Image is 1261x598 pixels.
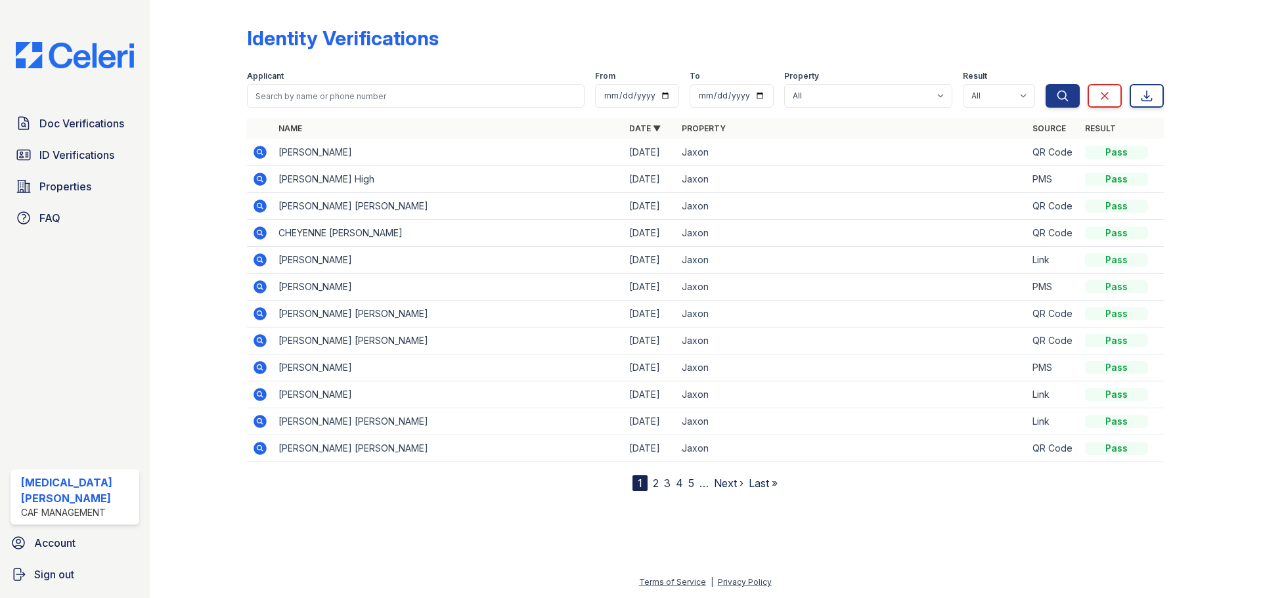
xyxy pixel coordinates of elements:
div: Pass [1085,200,1148,213]
td: Jaxon [676,166,1027,193]
td: [DATE] [624,139,676,166]
td: [DATE] [624,408,676,435]
div: [MEDICAL_DATA][PERSON_NAME] [21,475,134,506]
div: Pass [1085,415,1148,428]
div: Pass [1085,253,1148,267]
a: Sign out [5,561,144,587]
a: Account [5,530,144,556]
td: PMS [1027,166,1080,193]
td: [DATE] [624,381,676,408]
a: Properties [11,173,139,200]
div: 1 [632,475,648,491]
a: Next › [714,477,743,490]
td: [PERSON_NAME] [273,354,624,381]
td: Jaxon [676,435,1027,462]
div: Pass [1085,334,1148,347]
td: [PERSON_NAME] High [273,166,624,193]
td: QR Code [1027,193,1080,220]
label: Result [963,71,987,81]
td: [DATE] [624,247,676,274]
span: … [699,475,709,491]
td: [PERSON_NAME] [273,139,624,166]
span: Sign out [34,566,74,582]
div: Pass [1085,173,1148,186]
span: Doc Verifications [39,116,124,131]
td: [DATE] [624,435,676,462]
td: Jaxon [676,220,1027,247]
td: [DATE] [624,274,676,301]
td: PMS [1027,274,1080,301]
td: [PERSON_NAME] [PERSON_NAME] [273,328,624,354]
td: [DATE] [624,166,676,193]
td: Jaxon [676,301,1027,328]
td: Jaxon [676,193,1027,220]
div: Pass [1085,361,1148,374]
td: [DATE] [624,193,676,220]
td: Link [1027,247,1080,274]
td: Jaxon [676,381,1027,408]
a: Privacy Policy [718,577,772,587]
td: QR Code [1027,220,1080,247]
td: QR Code [1027,328,1080,354]
td: [PERSON_NAME] [273,274,624,301]
a: Last » [749,477,778,490]
td: CHEYENNE [PERSON_NAME] [273,220,624,247]
div: Pass [1085,146,1148,159]
a: 4 [676,477,683,490]
label: Property [784,71,819,81]
div: Pass [1085,307,1148,320]
a: Name [278,123,302,133]
a: FAQ [11,205,139,231]
td: Jaxon [676,139,1027,166]
a: ID Verifications [11,142,139,168]
div: Pass [1085,280,1148,293]
td: [PERSON_NAME] [PERSON_NAME] [273,408,624,435]
a: 5 [688,477,694,490]
td: [DATE] [624,328,676,354]
a: Source [1032,123,1066,133]
a: 3 [664,477,671,490]
td: QR Code [1027,301,1080,328]
div: Pass [1085,442,1148,455]
td: Link [1027,408,1080,435]
td: [PERSON_NAME] [PERSON_NAME] [273,435,624,462]
a: 2 [653,477,659,490]
td: [DATE] [624,354,676,381]
span: ID Verifications [39,147,114,163]
td: Jaxon [676,274,1027,301]
td: [PERSON_NAME] [PERSON_NAME] [273,193,624,220]
span: Account [34,535,76,551]
span: Properties [39,179,91,194]
td: Jaxon [676,328,1027,354]
span: FAQ [39,210,60,226]
div: | [711,577,713,587]
img: CE_Logo_Blue-a8612792a0a2168367f1c8372b55b34899dd931a85d93a1a3d3e32e68fde9ad4.png [5,42,144,68]
input: Search by name or phone number [247,84,585,108]
a: Result [1085,123,1116,133]
td: QR Code [1027,139,1080,166]
td: Jaxon [676,247,1027,274]
td: QR Code [1027,435,1080,462]
td: [PERSON_NAME] [PERSON_NAME] [273,301,624,328]
td: [DATE] [624,301,676,328]
td: PMS [1027,354,1080,381]
a: Date ▼ [629,123,661,133]
td: Jaxon [676,354,1027,381]
label: From [595,71,615,81]
div: Identity Verifications [247,26,439,50]
td: Link [1027,381,1080,408]
label: To [690,71,700,81]
a: Terms of Service [639,577,706,587]
td: [PERSON_NAME] [273,381,624,408]
td: [DATE] [624,220,676,247]
label: Applicant [247,71,284,81]
div: CAF Management [21,506,134,519]
div: Pass [1085,226,1148,240]
a: Property [682,123,726,133]
td: [PERSON_NAME] [273,247,624,274]
a: Doc Verifications [11,110,139,137]
div: Pass [1085,388,1148,401]
td: Jaxon [676,408,1027,435]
